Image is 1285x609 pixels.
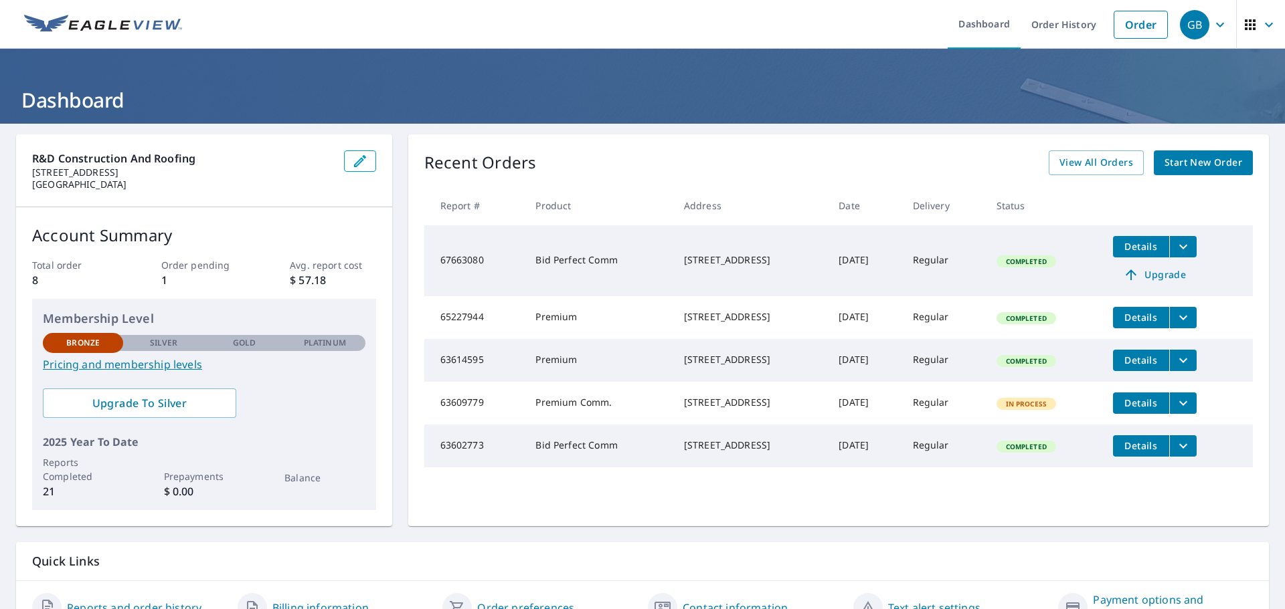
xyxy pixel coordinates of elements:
[828,424,902,467] td: [DATE]
[284,471,365,485] p: Balance
[32,166,333,178] p: [STREET_ADDRESS]
[684,310,817,324] div: [STREET_ADDRESS]
[424,339,525,382] td: 63614595
[998,314,1055,323] span: Completed
[998,399,1055,408] span: In Process
[161,272,247,288] p: 1
[998,257,1055,266] span: Completed
[902,424,986,467] td: Regular
[986,186,1102,225] th: Status
[32,178,333,191] p: [GEOGRAPHIC_DATA]
[54,396,226,410] span: Upgrade To Silver
[424,296,525,339] td: 65227944
[684,439,817,452] div: [STREET_ADDRESS]
[828,296,902,339] td: [DATE]
[164,483,244,499] p: $ 0.00
[902,225,986,296] td: Regular
[525,424,673,467] td: Bid Perfect Comm
[1113,350,1169,371] button: detailsBtn-63614595
[902,296,986,339] td: Regular
[673,186,828,225] th: Address
[1113,236,1169,257] button: detailsBtn-67663080
[1113,435,1169,457] button: detailsBtn-63602773
[290,272,375,288] p: $ 57.18
[66,337,100,349] p: Bronze
[1154,150,1253,175] a: Start New Order
[164,469,244,483] p: Prepayments
[1113,264,1197,285] a: Upgrade
[525,339,673,382] td: Premium
[1121,439,1161,452] span: Details
[150,337,178,349] p: Silver
[424,424,525,467] td: 63602773
[424,225,525,296] td: 67663080
[43,388,236,418] a: Upgrade To Silver
[1169,392,1197,414] button: filesDropdownBtn-63609779
[290,258,375,272] p: Avg. report cost
[684,396,817,409] div: [STREET_ADDRESS]
[684,353,817,366] div: [STREET_ADDRESS]
[1113,307,1169,328] button: detailsBtn-65227944
[43,483,123,499] p: 21
[525,186,673,225] th: Product
[828,225,902,296] td: [DATE]
[161,258,247,272] p: Order pending
[24,15,182,35] img: EV Logo
[1121,396,1161,409] span: Details
[828,382,902,424] td: [DATE]
[998,356,1055,366] span: Completed
[424,382,525,424] td: 63609779
[1121,240,1161,253] span: Details
[525,225,673,296] td: Bid Perfect Comm
[902,382,986,424] td: Regular
[1180,10,1209,39] div: GB
[233,337,256,349] p: Gold
[828,339,902,382] td: [DATE]
[1169,236,1197,257] button: filesDropdownBtn-67663080
[1059,154,1133,171] span: View All Orders
[424,150,537,175] p: Recent Orders
[902,339,986,382] td: Regular
[32,223,376,247] p: Account Summary
[684,253,817,267] div: [STREET_ADDRESS]
[32,553,1253,570] p: Quick Links
[1049,150,1144,175] a: View All Orders
[32,150,333,166] p: R&D Construction and Roofing
[1114,11,1168,39] a: Order
[525,296,673,339] td: Premium
[32,258,118,272] p: Total order
[1169,435,1197,457] button: filesDropdownBtn-63602773
[1121,311,1161,324] span: Details
[1121,354,1161,366] span: Details
[902,186,986,225] th: Delivery
[32,272,118,288] p: 8
[43,310,365,328] p: Membership Level
[1121,267,1189,283] span: Upgrade
[43,455,123,483] p: Reports Completed
[1113,392,1169,414] button: detailsBtn-63609779
[43,356,365,372] a: Pricing and membership levels
[43,434,365,450] p: 2025 Year To Date
[1169,350,1197,371] button: filesDropdownBtn-63614595
[304,337,346,349] p: Platinum
[828,186,902,225] th: Date
[998,442,1055,451] span: Completed
[424,186,525,225] th: Report #
[525,382,673,424] td: Premium Comm.
[16,86,1269,114] h1: Dashboard
[1169,307,1197,328] button: filesDropdownBtn-65227944
[1165,154,1242,171] span: Start New Order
